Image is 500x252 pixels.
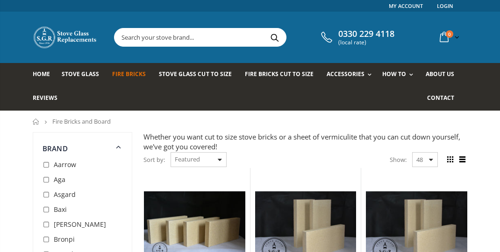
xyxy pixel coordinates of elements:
[457,154,467,165] span: List view
[327,70,364,78] span: Accessories
[445,154,455,165] span: Grid view
[446,30,453,38] span: 0
[426,63,461,87] a: About us
[159,63,238,87] a: Stove Glass Cut To Size
[112,63,153,87] a: Fire Bricks
[382,63,418,87] a: How To
[327,63,376,87] a: Accessories
[33,63,57,87] a: Home
[43,144,68,153] span: Brand
[54,175,65,184] span: Aga
[33,119,40,125] a: Home
[33,94,57,102] span: Reviews
[427,94,454,102] span: Contact
[426,70,454,78] span: About us
[245,70,314,78] span: Fire Bricks Cut To Size
[159,70,231,78] span: Stove Glass Cut To Size
[143,152,165,168] span: Sort by:
[33,26,98,49] img: Stove Glass Replacement
[33,70,50,78] span: Home
[143,132,467,152] div: Whether you want cut to size stove bricks or a sheet of vermiculite that you can cut down yoursel...
[382,70,406,78] span: How To
[112,70,146,78] span: Fire Bricks
[245,63,321,87] a: Fire Bricks Cut To Size
[54,220,106,229] span: [PERSON_NAME]
[114,28,372,46] input: Search your stove brand...
[436,28,461,46] a: 0
[52,117,111,126] span: Fire Bricks and Board
[62,70,99,78] span: Stove Glass
[427,87,461,111] a: Contact
[54,160,76,169] span: Aarrow
[62,63,106,87] a: Stove Glass
[54,235,75,244] span: Bronpi
[54,190,76,199] span: Asgard
[33,87,64,111] a: Reviews
[390,152,407,167] span: Show:
[264,28,285,46] button: Search
[54,205,67,214] span: Baxi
